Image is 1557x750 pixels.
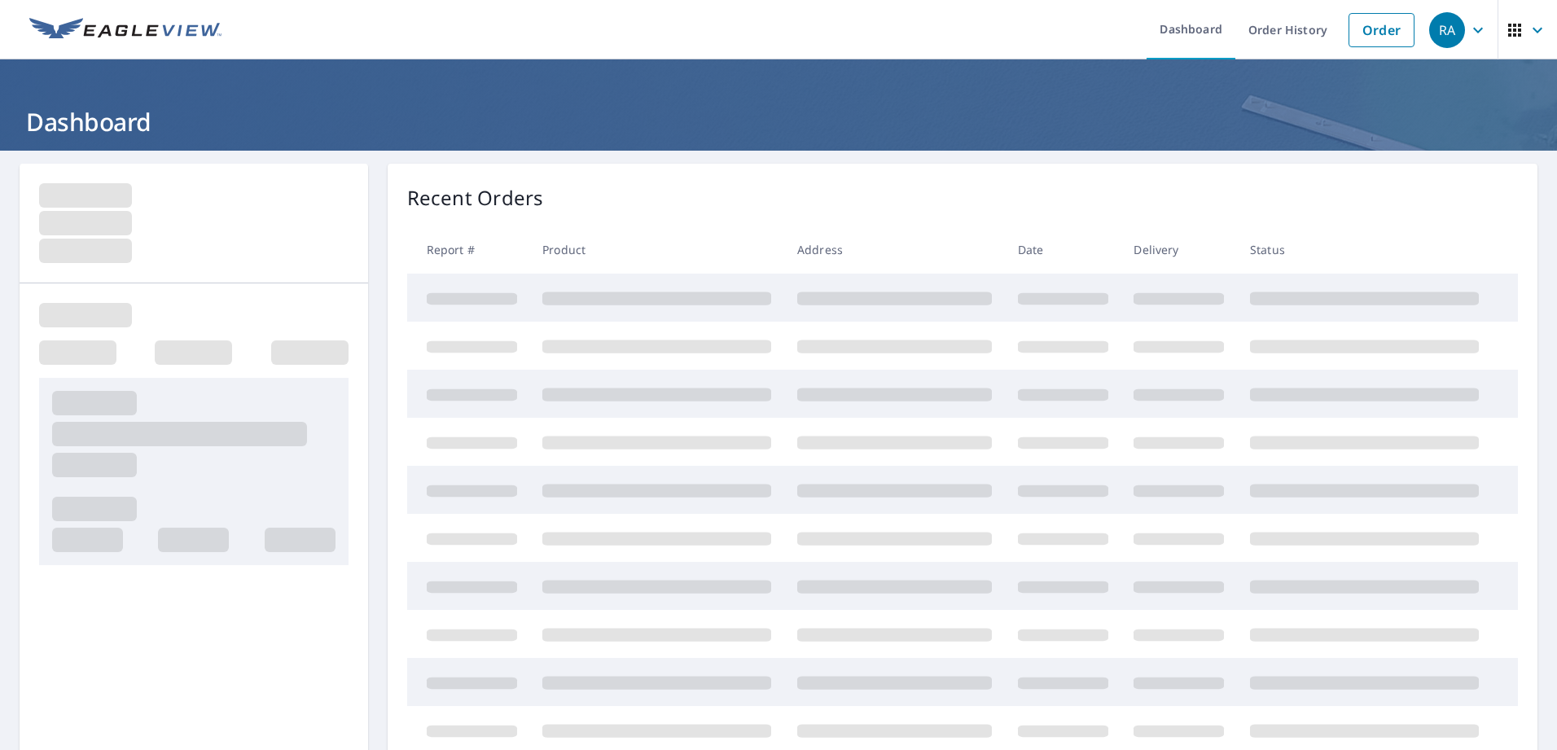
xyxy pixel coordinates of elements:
th: Date [1005,226,1121,274]
div: RA [1429,12,1465,48]
th: Address [784,226,1005,274]
a: Order [1349,13,1414,47]
th: Status [1237,226,1492,274]
h1: Dashboard [20,105,1537,138]
img: EV Logo [29,18,221,42]
p: Recent Orders [407,183,544,213]
th: Report # [407,226,530,274]
th: Product [529,226,784,274]
th: Delivery [1121,226,1237,274]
